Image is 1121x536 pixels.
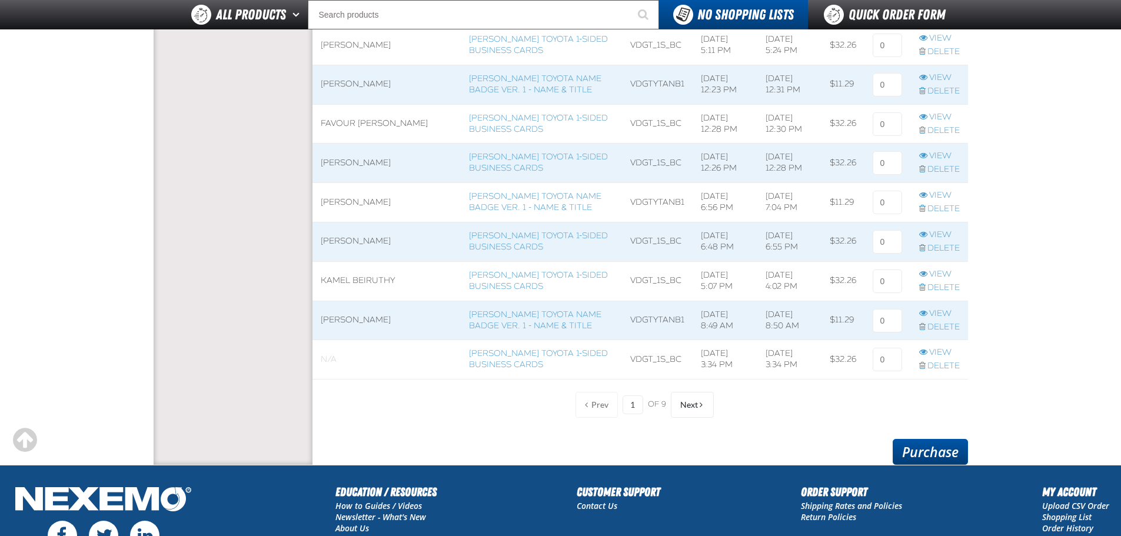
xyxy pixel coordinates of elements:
[622,222,693,262] td: VDGT_1S_BC
[757,26,822,65] td: [DATE] 5:24 PM
[821,26,864,65] td: $32.26
[312,26,461,65] td: [PERSON_NAME]
[469,191,601,212] a: [PERSON_NAME] Toyota Name Badge Ver. 1 - Name & Title
[873,151,902,175] input: 0
[693,183,757,222] td: [DATE] 6:56 PM
[919,151,960,162] a: View row action
[671,392,714,418] button: Next Page
[873,348,902,371] input: 0
[757,261,822,301] td: [DATE] 4:02 PM
[873,112,902,136] input: 0
[821,261,864,301] td: $32.26
[821,104,864,144] td: $32.26
[693,26,757,65] td: [DATE] 5:11 PM
[919,204,960,215] a: Delete row action
[577,500,617,511] a: Contact Us
[312,261,461,301] td: Kamel Beiruthy
[757,301,822,340] td: [DATE] 8:50 AM
[335,522,369,534] a: About Us
[469,74,601,95] a: [PERSON_NAME] Toyota Name Badge Ver. 1 - Name & Title
[1042,522,1093,534] a: Order History
[697,6,794,23] span: No Shopping Lists
[919,46,960,58] a: Delete row action
[335,483,437,501] h2: Education / Resources
[12,427,38,453] div: Scroll to the top
[622,104,693,144] td: VDGT_1S_BC
[801,511,856,522] a: Return Policies
[919,269,960,280] a: View row action
[469,309,601,331] a: [PERSON_NAME] Toyota Name Badge Ver. 1 - Name & Title
[312,340,461,379] td: Blank
[821,65,864,104] td: $11.29
[873,34,902,57] input: 0
[693,301,757,340] td: [DATE] 8:49 AM
[919,347,960,358] a: View row action
[680,400,698,410] span: Next Page
[873,191,902,214] input: 0
[919,229,960,241] a: View row action
[335,500,422,511] a: How to Guides / Videos
[757,104,822,144] td: [DATE] 12:30 PM
[693,104,757,144] td: [DATE] 12:28 PM
[919,33,960,44] a: View row action
[469,231,608,252] a: [PERSON_NAME] Toyota 1-sided Business Cards
[693,261,757,301] td: [DATE] 5:07 PM
[821,183,864,222] td: $11.29
[893,439,968,465] a: Purchase
[919,361,960,372] a: Delete row action
[919,164,960,175] a: Delete row action
[622,144,693,183] td: VDGT_1S_BC
[1042,483,1109,501] h2: My Account
[873,73,902,96] input: 0
[693,65,757,104] td: [DATE] 12:23 PM
[312,65,461,104] td: [PERSON_NAME]
[312,144,461,183] td: [PERSON_NAME]
[216,4,286,25] span: All Products
[469,113,608,134] a: [PERSON_NAME] Toyota 1-sided Business Cards
[919,243,960,254] a: Delete row action
[919,282,960,294] a: Delete row action
[693,144,757,183] td: [DATE] 12:26 PM
[801,483,902,501] h2: Order Support
[693,222,757,262] td: [DATE] 6:48 PM
[757,65,822,104] td: [DATE] 12:31 PM
[469,34,608,55] a: [PERSON_NAME] Toyota 1-sided Business Cards
[469,152,608,173] a: [PERSON_NAME] Toyota 1-sided Business Cards
[757,183,822,222] td: [DATE] 7:04 PM
[469,270,608,291] a: [PERSON_NAME] Toyota 1-sided Business Cards
[821,222,864,262] td: $32.26
[757,222,822,262] td: [DATE] 6:55 PM
[622,261,693,301] td: VDGT_1S_BC
[919,112,960,123] a: View row action
[622,26,693,65] td: VDGT_1S_BC
[919,190,960,201] a: View row action
[1042,511,1092,522] a: Shopping List
[757,144,822,183] td: [DATE] 12:28 PM
[623,395,643,414] input: Current page number
[821,301,864,340] td: $11.29
[335,511,426,522] a: Newsletter - What's New
[821,144,864,183] td: $32.26
[312,183,461,222] td: [PERSON_NAME]
[622,301,693,340] td: VDGTYTANB1
[1042,500,1109,511] a: Upload CSV Order
[919,125,960,137] a: Delete row action
[919,308,960,319] a: View row action
[469,348,608,369] a: [PERSON_NAME] Toyota 1-sided Business Cards
[648,399,666,410] span: of 9
[12,483,195,518] img: Nexemo Logo
[622,340,693,379] td: VDGT_1S_BC
[873,230,902,254] input: 0
[919,322,960,333] a: Delete row action
[622,65,693,104] td: VDGTYTANB1
[821,340,864,379] td: $32.26
[919,86,960,97] a: Delete row action
[312,222,461,262] td: [PERSON_NAME]
[757,340,822,379] td: [DATE] 3:34 PM
[873,269,902,293] input: 0
[622,183,693,222] td: VDGTYTANB1
[873,309,902,332] input: 0
[577,483,660,501] h2: Customer Support
[919,72,960,84] a: View row action
[312,104,461,144] td: Favour [PERSON_NAME]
